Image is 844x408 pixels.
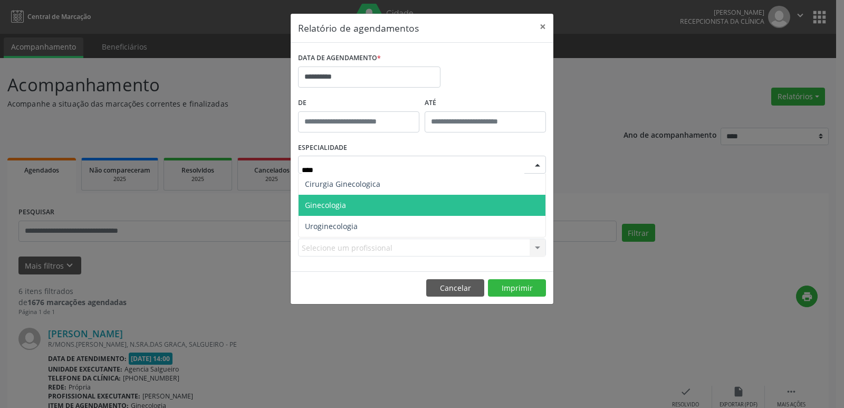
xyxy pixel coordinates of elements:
h5: Relatório de agendamentos [298,21,419,35]
label: De [298,95,419,111]
span: Ginecologia [305,200,346,210]
span: Cirurgia Ginecologica [305,179,380,189]
button: Imprimir [488,279,546,297]
label: DATA DE AGENDAMENTO [298,50,381,67]
button: Close [532,14,553,40]
label: ESPECIALIDADE [298,140,347,156]
span: Uroginecologia [305,221,358,231]
label: ATÉ [425,95,546,111]
button: Cancelar [426,279,484,297]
